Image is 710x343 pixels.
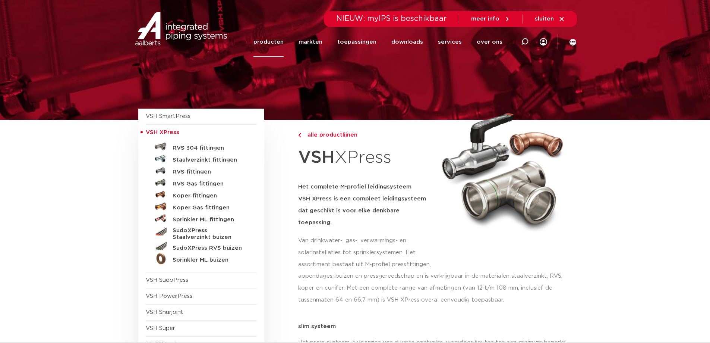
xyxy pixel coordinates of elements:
a: sluiten [535,16,565,22]
a: SudoXPress Staalverzinkt buizen [146,224,257,241]
p: Van drinkwater-, gas-, verwarmings- en solarinstallaties tot sprinklersystemen. Het assortiment b... [298,235,433,271]
h1: XPress [298,143,433,172]
a: Sprinkler ML fittingen [146,212,257,224]
h5: RVS fittingen [173,169,246,175]
a: over ons [477,27,502,57]
a: Sprinkler ML buizen [146,253,257,265]
a: Koper Gas fittingen [146,200,257,212]
a: RVS Gas fittingen [146,177,257,188]
h5: RVS 304 fittingen [173,145,246,152]
a: VSH SmartPress [146,113,190,119]
nav: Menu [253,27,502,57]
h5: Staalverzinkt fittingen [173,157,246,163]
h5: Sprinkler ML buizen [173,257,246,264]
div: my IPS [540,27,547,57]
span: alle productlijnen [303,132,357,138]
a: alle productlijnen [298,131,433,140]
a: VSH SudoPress [146,277,188,283]
span: VSH XPress [146,130,179,135]
a: RVS fittingen [146,165,257,177]
span: meer info [471,16,499,22]
h5: Het complete M-profiel leidingsysteem VSH XPress is een compleet leidingsysteem dat geschikt is v... [298,181,433,229]
a: markten [299,27,322,57]
h5: SudoXPress Staalverzinkt buizen [173,227,246,241]
a: downloads [391,27,423,57]
h5: Koper Gas fittingen [173,205,246,211]
a: SudoXPress RVS buizen [146,241,257,253]
a: Staalverzinkt fittingen [146,153,257,165]
a: RVS 304 fittingen [146,141,257,153]
span: sluiten [535,16,554,22]
h5: Koper fittingen [173,193,246,199]
img: chevron-right.svg [298,133,301,138]
a: VSH PowerPress [146,293,192,299]
h5: SudoXPress RVS buizen [173,245,246,252]
h5: Sprinkler ML fittingen [173,216,246,223]
a: VSH Shurjoint [146,309,183,315]
a: services [438,27,462,57]
a: producten [253,27,284,57]
p: appendages, buizen en pressgereedschap en is verkrijgbaar in de materialen staalverzinkt, RVS, ko... [298,270,572,306]
p: slim systeem [298,324,572,329]
a: toepassingen [337,27,376,57]
a: meer info [471,16,511,22]
strong: VSH [298,149,335,166]
h5: RVS Gas fittingen [173,181,246,187]
a: Koper fittingen [146,188,257,200]
a: VSH Super [146,325,175,331]
span: NIEUW: myIPS is beschikbaar [336,15,447,22]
